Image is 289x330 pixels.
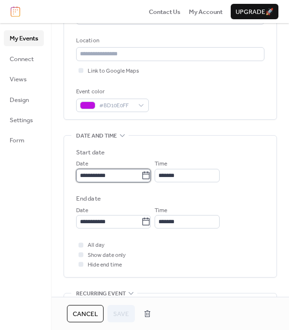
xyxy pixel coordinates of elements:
[76,131,117,141] span: Date and time
[4,51,44,66] a: Connect
[10,136,25,145] span: Form
[189,7,223,16] a: My Account
[76,87,147,97] div: Event color
[67,305,104,322] button: Cancel
[99,101,133,111] span: #BD10E0FF
[4,71,44,87] a: Views
[10,115,33,125] span: Settings
[10,95,29,105] span: Design
[11,6,20,17] img: logo
[88,260,122,270] span: Hide end time
[76,194,101,203] div: End date
[88,241,105,250] span: All day
[149,7,181,16] a: Contact Us
[155,206,167,216] span: Time
[76,36,263,46] div: Location
[4,30,44,46] a: My Events
[88,66,139,76] span: Link to Google Maps
[76,206,88,216] span: Date
[4,112,44,127] a: Settings
[155,159,167,169] span: Time
[10,54,34,64] span: Connect
[231,4,278,19] button: Upgrade🚀
[76,289,126,298] span: Recurring event
[10,34,38,43] span: My Events
[189,7,223,17] span: My Account
[236,7,274,17] span: Upgrade 🚀
[149,7,181,17] span: Contact Us
[4,92,44,107] a: Design
[10,75,26,84] span: Views
[73,309,98,319] span: Cancel
[76,148,105,157] div: Start date
[4,132,44,148] a: Form
[76,159,88,169] span: Date
[88,251,126,260] span: Show date only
